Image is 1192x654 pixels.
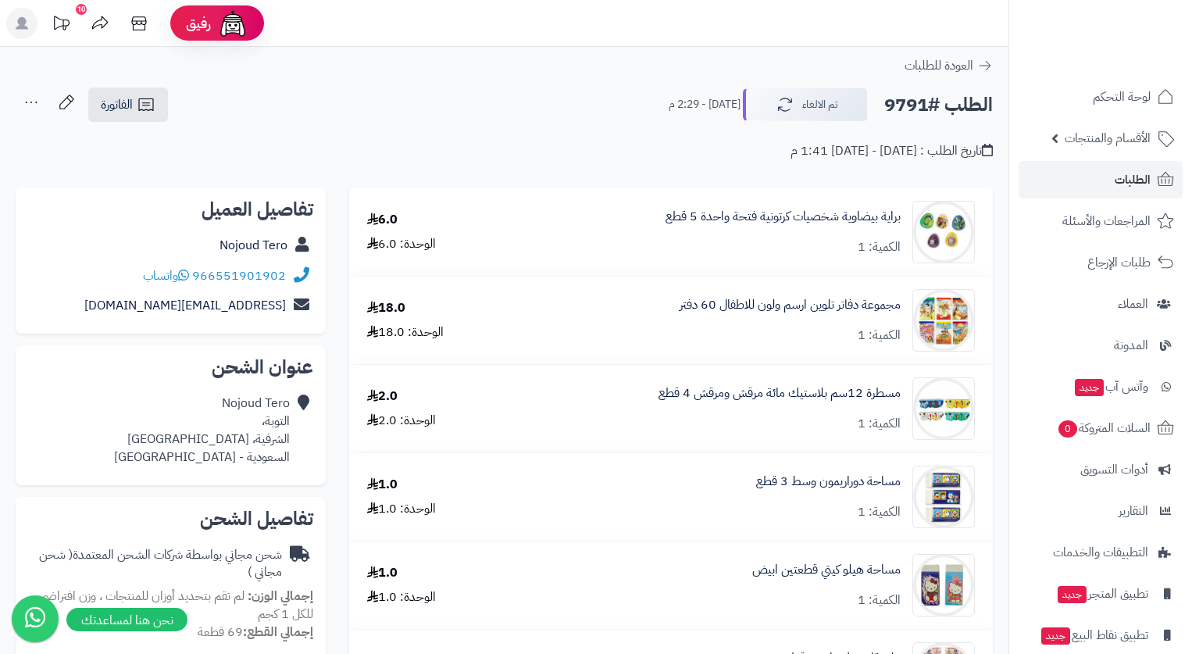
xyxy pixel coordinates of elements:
[913,377,974,440] img: 1627898109-e0b13748-6881-41e0-8889-64441ca564e4-90x90.jpeg
[1073,376,1148,398] span: وآتس آب
[913,554,974,616] img: 1629888325-dcc0b0f0-0fb8-475b-9abf-5cfb447b1f75-90x90.jpeg
[367,500,436,518] div: الوحدة: 1.0
[367,235,436,253] div: الوحدة: 6.0
[41,8,80,43] a: تحديثات المنصة
[858,327,901,345] div: الكمية: 1
[1019,616,1183,654] a: تطبيق نقاط البيعجديد
[367,412,436,430] div: الوحدة: 2.0
[28,546,282,582] div: شحن مجاني بواسطة شركات الشحن المعتمدة
[367,476,398,494] div: 1.0
[143,266,189,285] a: واتساب
[1019,575,1183,613] a: تطبيق المتجرجديد
[1087,252,1151,273] span: طلبات الإرجاع
[1093,86,1151,108] span: لوحة التحكم
[114,395,290,466] div: Nojoud Tero التوبة، الشرفية، [GEOGRAPHIC_DATA] السعودية - [GEOGRAPHIC_DATA]
[1058,586,1087,603] span: جديد
[913,466,974,528] img: 1710060352-%D8%AF%D9%88%D8%B1%D9%8A%D9%85%D9%88%D9%86-90x90.jpg
[1019,244,1183,281] a: طلبات الإرجاع
[1119,500,1148,522] span: التقارير
[192,266,286,285] a: 966551901902
[680,296,901,314] a: مجموعة دفاتر تلوين ارسم ولون للاطفال 60 دفتر
[186,14,211,33] span: رفيق
[76,4,87,15] div: 10
[1019,409,1183,447] a: السلات المتروكة0
[1019,285,1183,323] a: العملاء
[658,384,901,402] a: مسطرة 12سم بلاستيك مائة مرقش ومرقش 4 قطع
[1058,420,1077,438] span: 0
[367,564,398,582] div: 1.0
[1041,627,1070,645] span: جديد
[28,358,313,377] h2: عنوان الشحن
[1118,293,1148,315] span: العملاء
[88,88,168,122] a: الفاتورة
[248,587,313,606] strong: إجمالي الوزن:
[28,509,313,528] h2: تفاصيل الشحن
[858,503,901,521] div: الكمية: 1
[1075,379,1104,396] span: جديد
[1019,368,1183,406] a: وآتس آبجديد
[367,299,405,317] div: 18.0
[39,545,282,582] span: ( شحن مجاني )
[1019,492,1183,530] a: التقارير
[367,588,436,606] div: الوحدة: 1.0
[752,561,901,579] a: مساحة هيلو كيتي قطعتين ابيض
[913,201,974,263] img: l;kl;k;lkpp-90x90.jpg
[858,415,901,433] div: الكمية: 1
[1019,534,1183,571] a: التطبيقات والخدمات
[1019,327,1183,364] a: المدونة
[1056,583,1148,605] span: تطبيق المتجر
[1053,541,1148,563] span: التطبيقات والخدمات
[743,88,868,121] button: تم الالغاء
[367,388,398,406] div: 2.0
[219,236,287,255] a: Nojoud Tero
[858,238,901,256] div: الكمية: 1
[1057,417,1151,439] span: السلات المتروكة
[913,289,974,352] img: 7ce29880-5688-4558-a27f-ced15625ff1a-90x90.jpeg
[905,56,973,75] span: العودة للطلبات
[1019,202,1183,240] a: المراجعات والأسئلة
[243,623,313,641] strong: إجمالي القطع:
[669,97,741,113] small: [DATE] - 2:29 م
[367,323,444,341] div: الوحدة: 18.0
[905,56,993,75] a: العودة للطلبات
[1114,334,1148,356] span: المدونة
[367,211,398,229] div: 6.0
[666,208,901,226] a: براية بيضاوية شخصيات كرتونية فتحة واحدة 5 قطع
[1019,161,1183,198] a: الطلبات
[1062,210,1151,232] span: المراجعات والأسئلة
[756,473,901,491] a: مساحة دوراريمون وسط 3 قطع
[1019,78,1183,116] a: لوحة التحكم
[101,95,133,114] span: الفاتورة
[84,296,286,315] a: [EMAIL_ADDRESS][DOMAIN_NAME]
[1115,169,1151,191] span: الطلبات
[1019,451,1183,488] a: أدوات التسويق
[858,591,901,609] div: الكمية: 1
[217,8,248,39] img: ai-face.png
[884,89,993,121] h2: الطلب #9791
[1040,624,1148,646] span: تطبيق نقاط البيع
[791,142,993,160] div: تاريخ الطلب : [DATE] - [DATE] 1:41 م
[1065,127,1151,149] span: الأقسام والمنتجات
[198,623,313,641] small: 69 قطعة
[39,587,313,624] span: لم تقم بتحديد أوزان للمنتجات ، وزن افتراضي للكل 1 كجم
[28,200,313,219] h2: تفاصيل العميل
[1080,459,1148,481] span: أدوات التسويق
